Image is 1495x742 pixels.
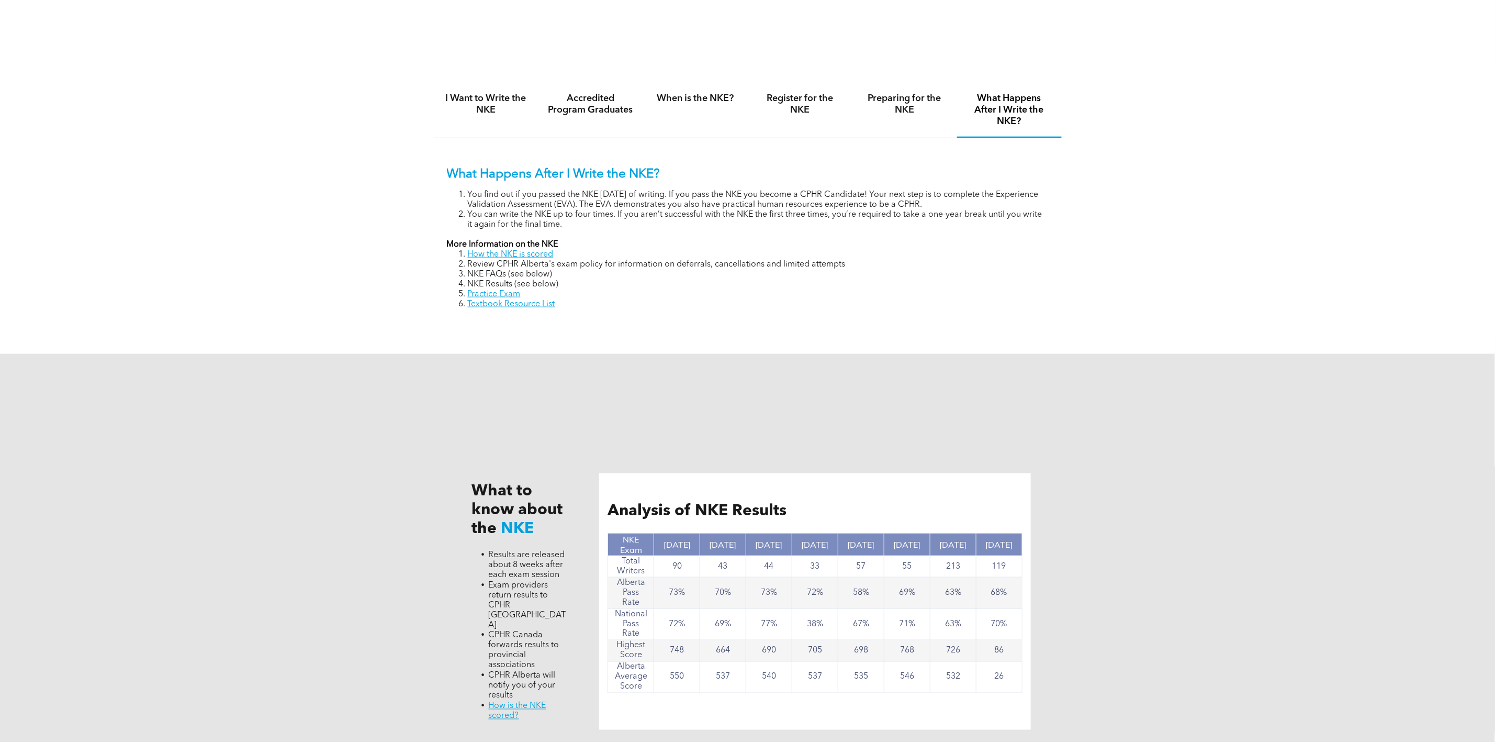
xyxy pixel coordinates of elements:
[862,93,948,116] h4: Preparing for the NKE
[976,534,1022,556] th: [DATE]
[930,534,976,556] th: [DATE]
[489,672,556,700] span: CPHR Alberta will notify you of your results
[884,609,930,640] td: 71%
[447,167,1049,182] p: What Happens After I Write the NKE?
[700,578,746,609] td: 70%
[930,609,976,640] td: 63%
[884,640,930,662] td: 768
[443,93,529,116] h4: I Want to Write the NKE
[468,210,1049,230] li: You can write the NKE up to four times. If you aren’t successful with the NKE the first three tim...
[884,662,930,693] td: 546
[468,190,1049,210] li: You find out if you passed the NKE [DATE] of writing. If you pass the NKE you become a CPHR Candi...
[548,93,634,116] h4: Accredited Program Graduates
[930,662,976,693] td: 532
[838,578,884,609] td: 58%
[792,534,838,556] th: [DATE]
[608,578,654,609] td: Alberta Pass Rate
[501,521,534,537] span: NKE
[838,640,884,662] td: 698
[472,483,563,537] span: What to know about the
[468,270,1049,280] li: NKE FAQs (see below)
[654,578,700,609] td: 73%
[489,581,566,629] span: Exam providers return results to CPHR [GEOGRAPHIC_DATA]
[608,503,786,519] span: Analysis of NKE Results
[654,662,700,693] td: 550
[489,702,546,721] a: How is the NKE scored?
[976,578,1022,609] td: 68%
[976,662,1022,693] td: 26
[746,578,792,609] td: 73%
[930,556,976,578] td: 213
[838,534,884,556] th: [DATE]
[700,662,746,693] td: 537
[757,93,843,116] h4: Register for the NKE
[976,609,1022,640] td: 70%
[884,578,930,609] td: 69%
[746,534,792,556] th: [DATE]
[792,640,838,662] td: 705
[468,300,555,308] a: Textbook Resource List
[700,556,746,578] td: 43
[653,93,738,104] h4: When is the NKE?
[468,260,1049,270] li: Review CPHR Alberta's exam policy for information on deferrals, cancellations and limited attempts
[489,632,559,670] span: CPHR Canada forwards results to provincial associations
[468,290,521,298] a: Practice Exam
[884,556,930,578] td: 55
[792,662,838,693] td: 537
[608,662,654,693] td: Alberta Average Score
[654,609,700,640] td: 72%
[930,578,976,609] td: 63%
[468,280,1049,290] li: NKE Results (see below)
[654,640,700,662] td: 748
[608,556,654,578] td: Total Writers
[700,534,746,556] th: [DATE]
[489,551,565,579] span: Results are released about 8 weeks after each exam session
[792,578,838,609] td: 72%
[792,556,838,578] td: 33
[792,609,838,640] td: 38%
[838,556,884,578] td: 57
[746,662,792,693] td: 540
[884,534,930,556] th: [DATE]
[654,534,700,556] th: [DATE]
[966,93,1052,127] h4: What Happens After I Write the NKE?
[838,662,884,693] td: 535
[608,609,654,640] td: National Pass Rate
[468,250,554,259] a: How the NKE is scored
[700,640,746,662] td: 664
[608,640,654,662] td: Highest Score
[608,534,654,556] th: NKE Exam
[976,556,1022,578] td: 119
[746,640,792,662] td: 690
[976,640,1022,662] td: 86
[838,609,884,640] td: 67%
[447,240,558,249] strong: More Information on the NKE
[930,640,976,662] td: 726
[700,609,746,640] td: 69%
[746,556,792,578] td: 44
[654,556,700,578] td: 90
[746,609,792,640] td: 77%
